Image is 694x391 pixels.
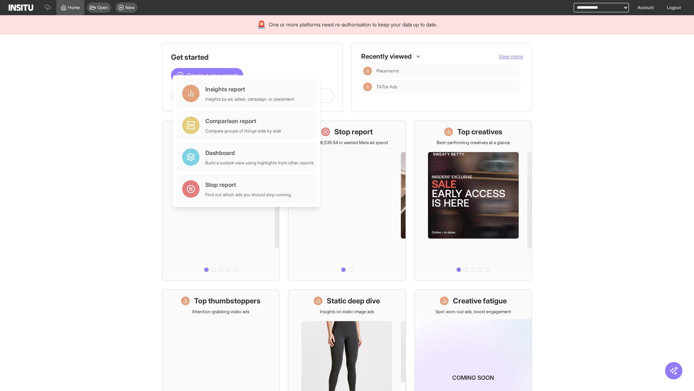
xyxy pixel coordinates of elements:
[363,67,372,75] div: Insights
[205,96,294,102] div: Insights by ad, adset, campaign, or placement
[194,296,261,306] h1: Top thumbstoppers
[376,84,517,90] span: TikTok Ads
[306,140,388,146] p: Save £16,535.54 in wasted Meta ad spend
[205,192,291,198] div: Find out which ads you should stop running
[327,296,380,306] h1: Static deep dive
[376,84,397,90] span: TikTok Ads
[205,128,281,134] div: Compare groups of things side by side
[257,20,266,30] div: 🚨
[269,21,437,28] span: One or more platforms need re-authorisation to keep your data up to date.
[9,4,33,11] img: Logo
[415,121,532,281] a: Top creativesBest-performing creatives at a glance
[205,117,281,125] div: Comparison report
[457,127,502,137] h1: Top creatives
[334,127,373,137] h1: Stop report
[288,121,406,281] a: Stop reportSave £16,535.54 in wasted Meta ad spend
[205,85,294,93] div: Insights report
[125,5,134,10] span: New
[192,309,249,315] p: Attention-grabbing video ads
[363,83,372,91] div: Insights
[498,53,523,60] button: View more
[187,71,237,80] span: Create a new report
[171,68,243,83] button: Create a new report
[320,309,374,315] p: Insights on static image ads
[205,160,314,166] div: Build a custom view using highlights from other reports
[97,5,108,10] span: Open
[376,68,517,74] span: Placements
[171,52,334,62] h1: Get started
[205,180,291,189] div: Stop report
[376,68,399,74] span: Placements
[437,140,510,146] p: Best-performing creatives at a glance
[68,5,80,10] span: Home
[162,121,279,281] a: What's live nowSee all active ads instantly
[205,148,314,157] div: Dashboard
[498,53,523,59] span: View more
